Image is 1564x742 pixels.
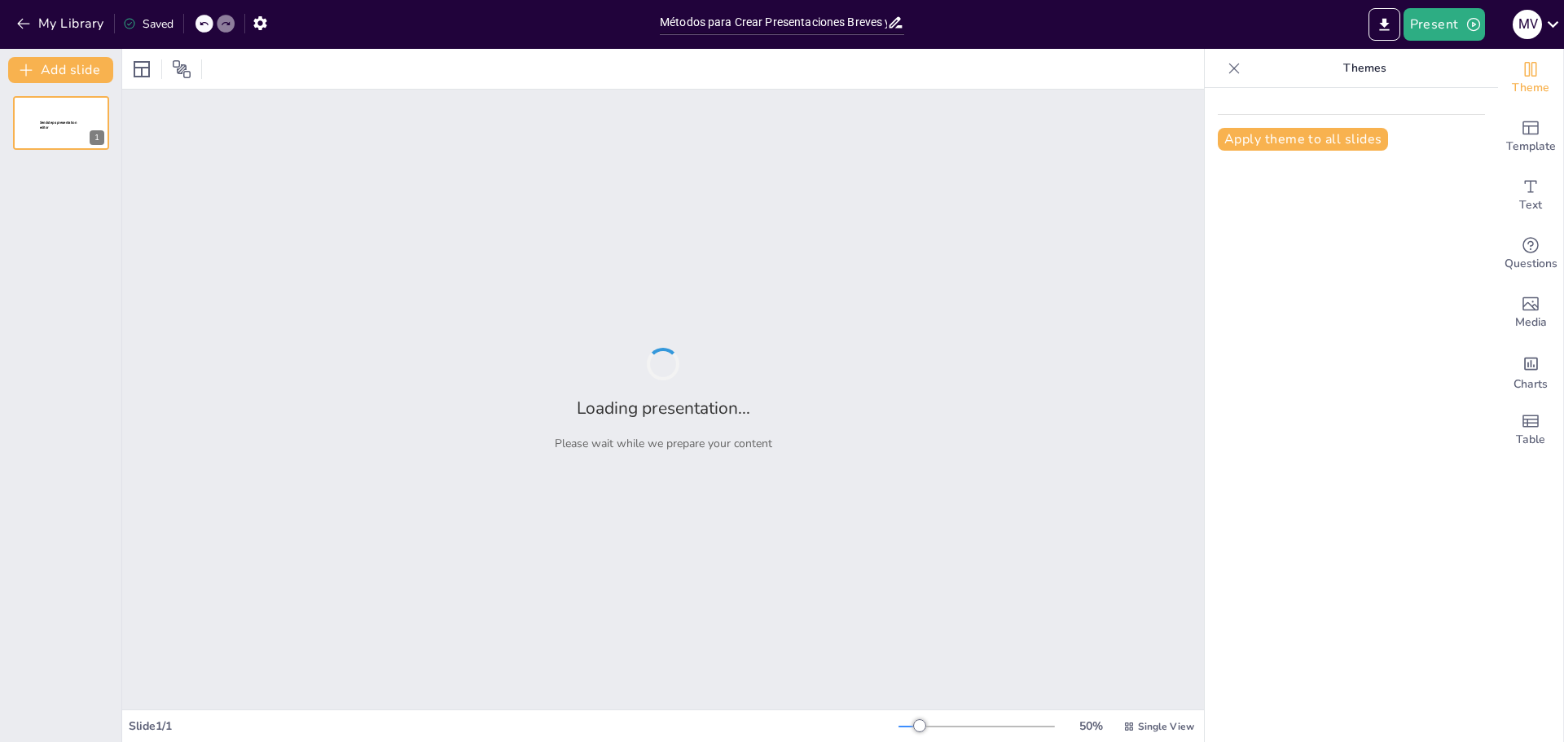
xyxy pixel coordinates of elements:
[8,57,113,83] button: Add slide
[1512,79,1549,97] span: Theme
[1519,196,1542,214] span: Text
[1498,401,1563,459] div: Add a table
[1218,128,1388,151] button: Apply theme to all slides
[123,16,174,32] div: Saved
[555,436,772,451] p: Please wait while we prepare your content
[577,397,750,419] h2: Loading presentation...
[1513,8,1542,41] button: m v
[129,718,898,734] div: Slide 1 / 1
[1498,342,1563,401] div: Add charts and graphs
[1516,431,1545,449] span: Table
[1071,718,1110,734] div: 50 %
[1498,108,1563,166] div: Add ready made slides
[172,59,191,79] span: Position
[13,96,109,150] div: 1
[129,56,155,82] div: Layout
[90,130,104,145] div: 1
[1498,225,1563,283] div: Get real-time input from your audience
[1498,166,1563,225] div: Add text boxes
[1506,138,1556,156] span: Template
[1498,49,1563,108] div: Change the overall theme
[12,11,111,37] button: My Library
[660,11,887,34] input: Insert title
[40,121,77,130] span: Sendsteps presentation editor
[1138,720,1194,733] span: Single View
[1513,10,1542,39] div: m v
[1513,375,1548,393] span: Charts
[1247,49,1482,88] p: Themes
[1404,8,1485,41] button: Present
[1515,314,1547,331] span: Media
[1498,283,1563,342] div: Add images, graphics, shapes or video
[1505,255,1557,273] span: Questions
[1368,8,1400,41] button: Export to PowerPoint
